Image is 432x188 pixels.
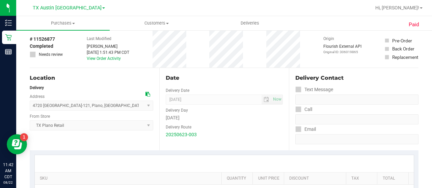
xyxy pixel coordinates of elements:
span: Paid [409,21,419,29]
p: Original ID: 306019865 [323,49,361,54]
div: [DATE] 1:51:43 PM CDT [87,49,129,55]
a: Deliveries [203,16,297,30]
a: Purchases [16,16,110,30]
p: 08/22 [3,180,13,185]
inline-svg: Inventory [5,20,12,26]
a: Total [383,176,406,181]
span: TX Austin [GEOGRAPHIC_DATA] [33,5,102,11]
span: Hi, [PERSON_NAME]! [375,5,419,10]
label: Email [295,124,316,134]
span: Needs review [39,51,63,58]
a: Quantity [227,176,250,181]
a: Unit Price [258,176,281,181]
div: [PERSON_NAME] [87,43,129,49]
inline-svg: Retail [5,34,12,41]
label: Last Modified [87,36,111,42]
label: Text Message [295,85,333,95]
div: [DATE] [166,114,283,121]
strong: Delivery [30,85,44,90]
label: Call [295,105,312,114]
input: Format: (999) 999-9999 [295,114,418,124]
iframe: Resource center unread badge [20,133,28,141]
span: Completed [30,43,53,50]
span: Deliveries [232,20,268,26]
label: Delivery Route [166,124,191,130]
a: Customers [110,16,203,30]
a: Tax [351,176,375,181]
div: Delivery Contact [295,74,418,82]
p: 11:42 AM CDT [3,162,13,180]
label: From Store [30,113,50,119]
a: 20250623-003 [166,132,197,137]
div: Date [166,74,283,82]
inline-svg: Reports [5,48,12,55]
span: Customers [110,20,203,26]
div: Replacement [392,54,418,61]
label: Delivery Date [166,87,189,93]
div: Back Order [392,45,414,52]
label: Address [30,93,45,100]
label: Origin [323,36,334,42]
label: Delivery Day [166,107,188,113]
div: Location [30,74,153,82]
span: Purchases [16,20,110,26]
div: Flourish External API [323,43,361,54]
iframe: Resource center [7,134,27,154]
div: Pre-Order [392,37,412,44]
span: # 11526877 [30,36,55,43]
a: Discount [289,176,344,181]
a: SKU [40,176,219,181]
input: Format: (999) 999-9999 [295,95,418,105]
a: View Order Activity [87,56,121,61]
div: Copy address to clipboard [145,91,150,98]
